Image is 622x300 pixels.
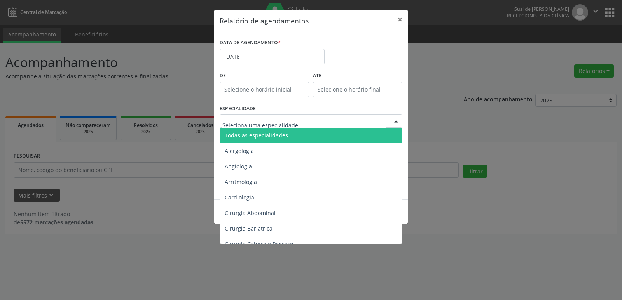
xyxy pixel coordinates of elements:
[225,194,254,201] span: Cardiologia
[220,16,309,26] h5: Relatório de agendamentos
[225,147,254,154] span: Alergologia
[220,49,325,64] input: Selecione uma data ou intervalo
[220,82,309,97] input: Selecione o horário inicial
[313,82,402,97] input: Selecione o horário final
[313,70,402,82] label: ATÉ
[225,163,252,170] span: Angiologia
[225,225,273,232] span: Cirurgia Bariatrica
[220,103,256,115] label: ESPECIALIDADE
[220,37,281,49] label: DATA DE AGENDAMENTO
[220,70,309,82] label: De
[225,209,276,217] span: Cirurgia Abdominal
[225,178,257,186] span: Arritmologia
[225,132,288,139] span: Todas as especialidades
[225,240,293,248] span: Cirurgia Cabeça e Pescoço
[392,10,408,29] button: Close
[222,117,386,133] input: Seleciona uma especialidade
